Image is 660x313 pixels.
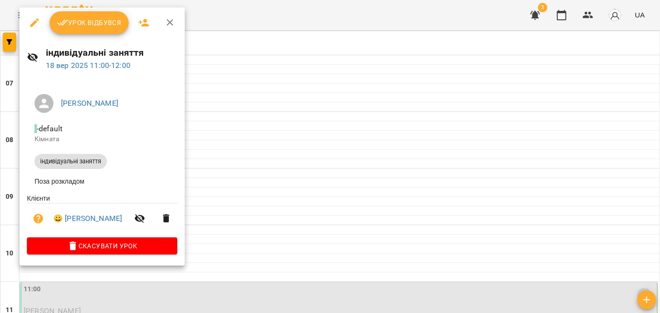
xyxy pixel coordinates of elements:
a: 18 вер 2025 11:00-12:00 [46,61,130,70]
ul: Клієнти [27,194,177,237]
p: Кімната [35,135,170,144]
li: Поза розкладом [27,173,177,190]
span: - default [35,124,64,133]
button: Візит ще не сплачено. Додати оплату? [27,207,50,230]
button: Скасувати Урок [27,237,177,254]
a: [PERSON_NAME] [61,99,118,108]
h6: індивідуальні заняття [46,45,178,60]
span: Скасувати Урок [35,240,170,252]
span: індивідуальні заняття [35,157,107,166]
button: Урок відбувся [50,11,129,34]
a: 😀 [PERSON_NAME] [53,213,122,224]
span: Урок відбувся [57,17,122,28]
